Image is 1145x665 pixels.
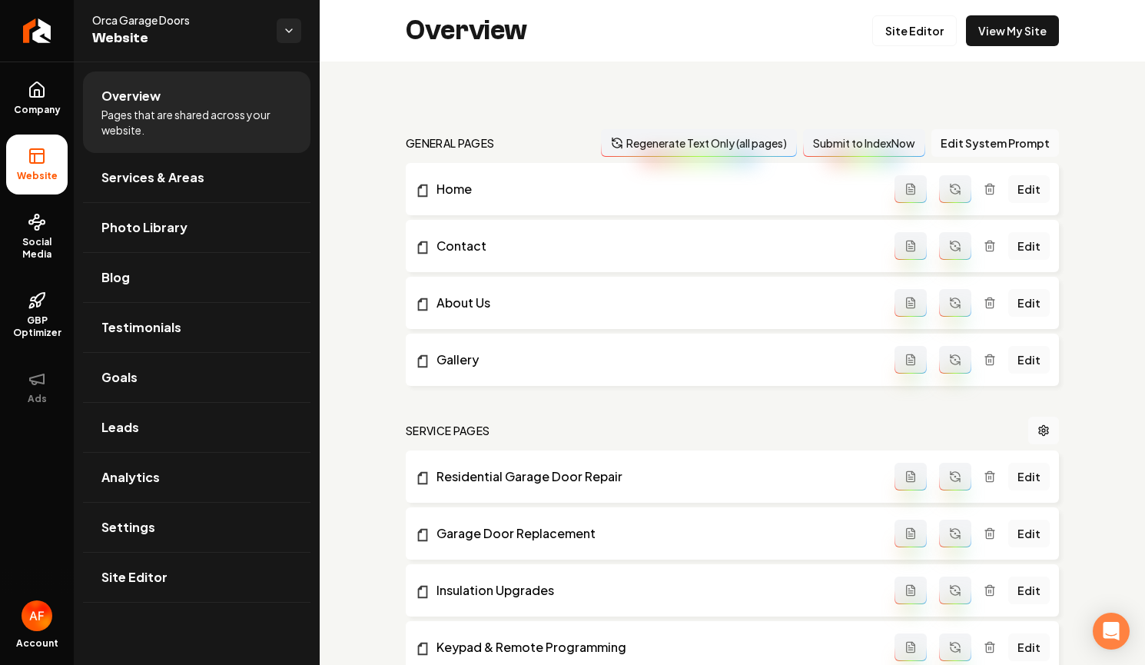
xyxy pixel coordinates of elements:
[1008,232,1050,260] a: Edit
[1008,577,1050,604] a: Edit
[101,468,160,487] span: Analytics
[894,289,927,317] button: Add admin page prompt
[83,453,310,502] a: Analytics
[83,353,310,402] a: Goals
[101,107,292,138] span: Pages that are shared across your website.
[83,553,310,602] a: Site Editor
[83,253,310,302] a: Blog
[415,294,894,312] a: About Us
[406,15,527,46] h2: Overview
[1008,633,1050,661] a: Edit
[101,418,139,437] span: Leads
[101,87,161,105] span: Overview
[92,12,264,28] span: Orca Garage Doors
[894,463,927,490] button: Add admin page prompt
[894,346,927,374] button: Add admin page prompt
[415,237,894,255] a: Contact
[11,170,64,182] span: Website
[894,520,927,547] button: Add admin page prompt
[406,423,490,438] h2: Service Pages
[6,68,68,128] a: Company
[931,129,1059,157] button: Edit System Prompt
[1008,463,1050,490] a: Edit
[101,368,138,387] span: Goals
[406,135,495,151] h2: general pages
[872,15,957,46] a: Site Editor
[601,129,797,157] button: Regenerate Text Only (all pages)
[23,18,51,43] img: Rebolt Logo
[894,577,927,604] button: Add admin page prompt
[101,318,181,337] span: Testimonials
[83,203,310,252] a: Photo Library
[6,314,68,339] span: GBP Optimizer
[415,581,894,600] a: Insulation Upgrades
[16,637,58,650] span: Account
[1093,613,1130,650] div: Open Intercom Messenger
[101,168,204,187] span: Services & Areas
[22,600,52,631] button: Open user button
[83,503,310,552] a: Settings
[415,524,894,543] a: Garage Door Replacement
[22,600,52,631] img: Avan Fahimi
[6,357,68,417] button: Ads
[415,467,894,486] a: Residential Garage Door Repair
[894,175,927,203] button: Add admin page prompt
[8,104,67,116] span: Company
[83,153,310,202] a: Services & Areas
[101,218,188,237] span: Photo Library
[1008,175,1050,203] a: Edit
[92,28,264,49] span: Website
[415,180,894,198] a: Home
[415,638,894,657] a: Keypad & Remote Programming
[6,201,68,273] a: Social Media
[415,351,894,369] a: Gallery
[6,236,68,261] span: Social Media
[1008,289,1050,317] a: Edit
[6,279,68,351] a: GBP Optimizer
[966,15,1059,46] a: View My Site
[894,633,927,661] button: Add admin page prompt
[894,232,927,260] button: Add admin page prompt
[101,568,168,587] span: Site Editor
[22,393,53,405] span: Ads
[1008,520,1050,547] a: Edit
[101,268,130,287] span: Blog
[1008,346,1050,374] a: Edit
[83,403,310,452] a: Leads
[101,518,155,537] span: Settings
[83,303,310,352] a: Testimonials
[803,129,925,157] button: Submit to IndexNow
